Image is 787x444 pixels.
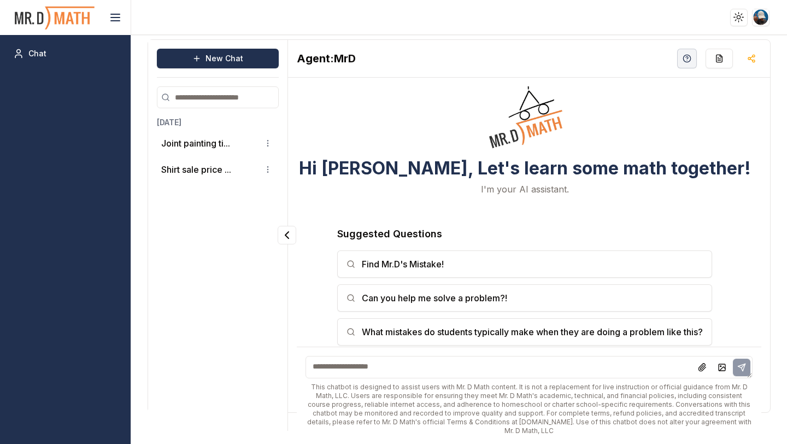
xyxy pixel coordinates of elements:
[161,137,230,150] button: Joint painting ti...
[161,163,231,176] button: Shirt sale price ...
[28,48,46,59] span: Chat
[261,163,274,176] button: Conversation options
[481,183,569,196] p: I'm your AI assistant.
[157,117,279,128] h3: [DATE]
[337,226,712,242] h3: Suggested Questions
[306,383,753,435] div: This chatbot is designed to assist users with Mr. D Math content. It is not a replacement for liv...
[337,318,712,346] button: What mistakes do students typically make when they are doing a problem like this?
[299,159,751,178] h3: Hi [PERSON_NAME], Let's learn some math together!
[337,284,712,312] button: Can you help me solve a problem?!
[261,137,274,150] button: Conversation options
[9,44,122,63] a: Chat
[481,43,568,150] img: Welcome Owl
[753,9,769,25] img: ACg8ocJeiOlVThhq5bxKmVUtSfqrr0SEV8PqAlbmUPdoQiMh8qpyo_DAOw=s96-c
[337,250,712,278] button: Find Mr.D's Mistake!
[677,49,697,68] button: Help Videos
[706,49,733,68] button: Re-Fill Questions
[14,3,96,32] img: PromptOwl
[157,49,279,68] button: New Chat
[297,51,356,66] h2: MrD
[278,226,296,244] button: Collapse panel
